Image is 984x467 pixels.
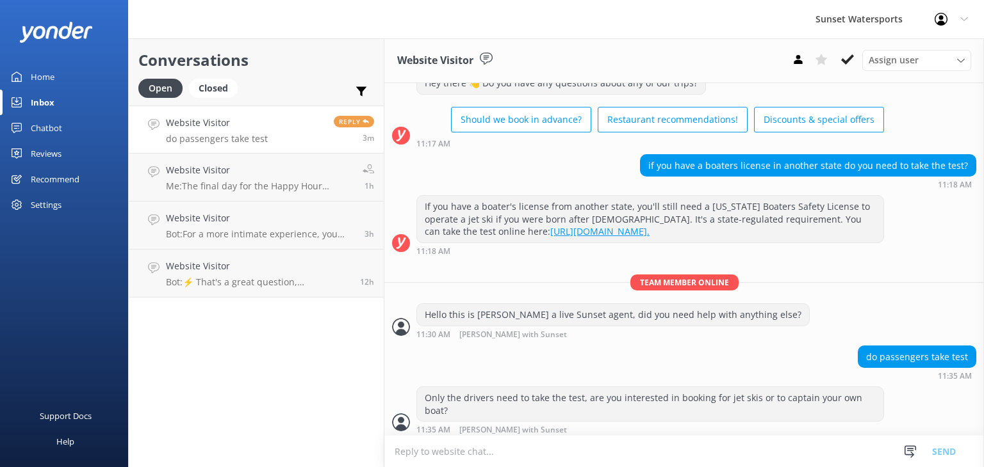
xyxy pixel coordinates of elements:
[869,53,919,67] span: Assign user
[416,248,450,255] strong: 11:18 AM
[598,107,748,132] button: Restaurant recommendations!
[416,246,884,255] div: Sep 07 2025 10:18am (UTC -05:00) America/Cancun
[19,22,93,43] img: yonder-white-logo.png
[138,48,374,72] h2: Conversations
[40,403,92,429] div: Support Docs
[416,329,810,339] div: Sep 07 2025 10:30am (UTC -05:00) America/Cancun
[166,259,350,273] h4: Website Visitor
[365,228,374,239] span: Sep 07 2025 06:42am (UTC -05:00) America/Cancun
[459,426,567,434] span: [PERSON_NAME] with Sunset
[31,192,61,218] div: Settings
[189,81,244,95] a: Closed
[451,107,591,132] button: Should we book in advance?
[334,116,374,127] span: Reply
[129,249,384,297] a: Website VisitorBot:⚡ That's a great question, unfortunately I do not know the answer. I'm going t...
[416,331,450,339] strong: 11:30 AM
[166,180,353,192] p: Me: The final day for the Happy Hour Sandbar trip will be [DATE], due to the upcoming time change...
[417,72,705,94] div: Hey there 👋 Do you have any questions about any of our trips?
[641,155,976,177] div: if you have a boaters license in another state do you need to take the test?
[31,141,61,166] div: Reviews
[416,426,450,434] strong: 11:35 AM
[754,107,884,132] button: Discounts & special offers
[129,202,384,249] a: Website VisitorBot:For a more intimate experience, you might consider our 15ft Boston Whaler (Coz...
[31,115,62,141] div: Chatbot
[56,429,74,454] div: Help
[360,276,374,287] span: Sep 06 2025 10:30pm (UTC -05:00) America/Cancun
[129,154,384,202] a: Website VisitorMe:The final day for the Happy Hour Sandbar trip will be [DATE], due to the upcomi...
[166,276,350,288] p: Bot: ⚡ That's a great question, unfortunately I do not know the answer. I'm going to reach out to...
[416,140,450,148] strong: 11:17 AM
[31,166,79,192] div: Recommend
[166,228,355,240] p: Bot: For a more intimate experience, you might consider our 15ft Boston Whaler (Cozy Cruiser), wh...
[416,425,884,434] div: Sep 07 2025 10:35am (UTC -05:00) America/Cancun
[365,180,374,191] span: Sep 07 2025 08:52am (UTC -05:00) America/Cancun
[363,132,374,143] span: Sep 07 2025 10:35am (UTC -05:00) America/Cancun
[166,163,353,177] h4: Website Visitor
[938,181,972,189] strong: 11:18 AM
[417,304,809,326] div: Hello this is [PERSON_NAME] a live Sunset agent, did you need help with anything else?
[416,139,884,148] div: Sep 07 2025 10:17am (UTC -05:00) America/Cancun
[166,116,268,130] h4: Website Visitor
[858,371,976,380] div: Sep 07 2025 10:35am (UTC -05:00) America/Cancun
[129,106,384,154] a: Website Visitordo passengers take testReply3m
[858,346,976,368] div: do passengers take test
[397,52,473,69] h3: Website Visitor
[166,211,355,225] h4: Website Visitor
[166,133,268,145] p: do passengers take test
[938,372,972,380] strong: 11:35 AM
[630,274,739,290] span: Team member online
[138,81,189,95] a: Open
[459,331,567,339] span: [PERSON_NAME] with Sunset
[31,90,54,115] div: Inbox
[189,79,238,98] div: Closed
[417,387,883,421] div: Only the drivers need to take the test, are you interested in booking for jet skis or to captain ...
[550,225,650,237] a: [URL][DOMAIN_NAME].
[640,180,976,189] div: Sep 07 2025 10:18am (UTC -05:00) America/Cancun
[862,50,971,70] div: Assign User
[417,196,883,242] div: If you have a boater's license from another state, you'll still need a [US_STATE] Boaters Safety ...
[31,64,54,90] div: Home
[138,79,183,98] div: Open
